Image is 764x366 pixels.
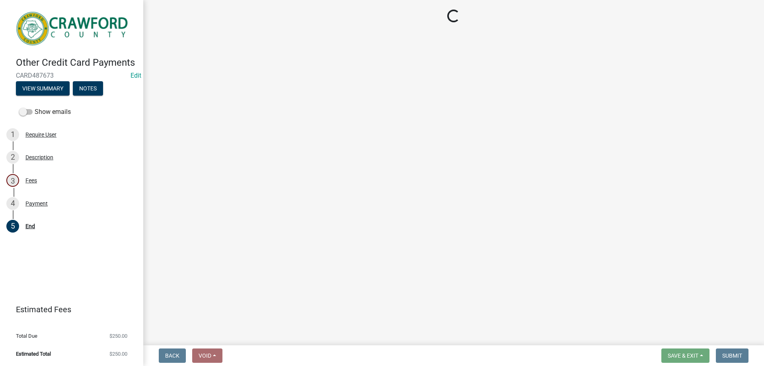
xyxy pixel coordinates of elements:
div: 4 [6,197,19,210]
div: 3 [6,174,19,187]
button: View Summary [16,81,70,96]
span: CARD487673 [16,72,127,79]
div: 1 [6,128,19,141]
wm-modal-confirm: Edit Application Number [131,72,141,79]
h4: Other Credit Card Payments [16,57,137,69]
label: Show emails [19,107,71,117]
wm-modal-confirm: Summary [16,86,70,92]
div: 2 [6,151,19,164]
span: Save & Exit [668,352,698,359]
a: Edit [131,72,141,79]
span: Estimated Total [16,351,51,356]
div: Require User [25,132,57,137]
button: Save & Exit [661,348,709,363]
div: Payment [25,201,48,206]
button: Void [192,348,222,363]
button: Submit [716,348,748,363]
a: Estimated Fees [6,301,131,317]
div: Fees [25,178,37,183]
div: Description [25,155,53,160]
button: Notes [73,81,103,96]
span: $250.00 [109,351,127,356]
span: $250.00 [109,333,127,339]
div: End [25,223,35,229]
wm-modal-confirm: Notes [73,86,103,92]
span: Back [165,352,179,359]
div: 5 [6,220,19,233]
span: Void [199,352,211,359]
img: Crawford County, Georgia [16,8,131,49]
span: Total Due [16,333,37,339]
button: Back [159,348,186,363]
span: Submit [722,352,742,359]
